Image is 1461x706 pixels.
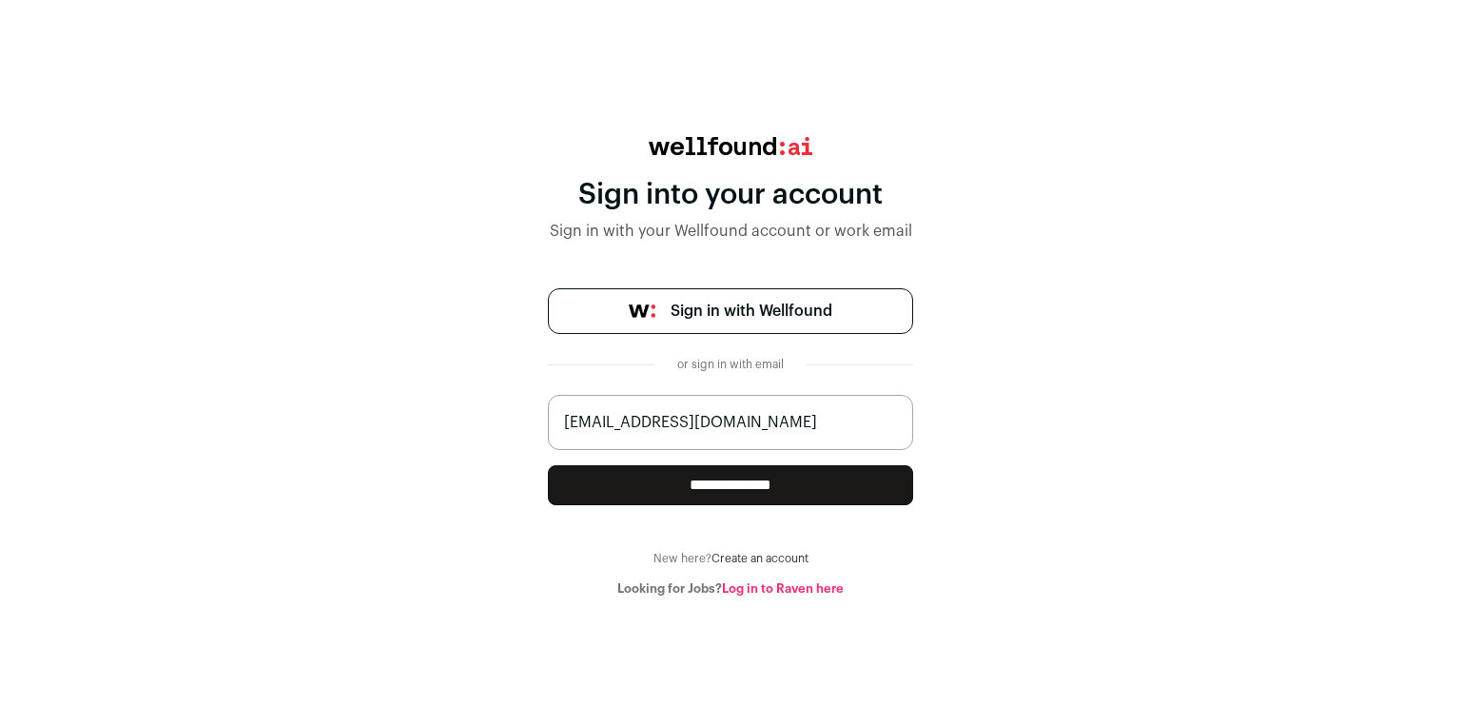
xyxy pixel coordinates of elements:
span: Sign in with Wellfound [671,300,832,323]
img: wellfound-symbol-flush-black-fb3c872781a75f747ccb3a119075da62bfe97bd399995f84a933054e44a575c4.png [629,304,655,318]
div: Looking for Jobs? [548,581,913,597]
a: Log in to Raven here [722,582,844,595]
img: wellfound:ai [649,137,812,155]
div: Sign in with your Wellfound account or work email [548,220,913,243]
div: Sign into your account [548,178,913,212]
a: Create an account [711,553,808,564]
a: Sign in with Wellfound [548,288,913,334]
input: name@work-email.com [548,395,913,450]
div: or sign in with email [670,357,791,372]
div: New here? [548,551,913,566]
